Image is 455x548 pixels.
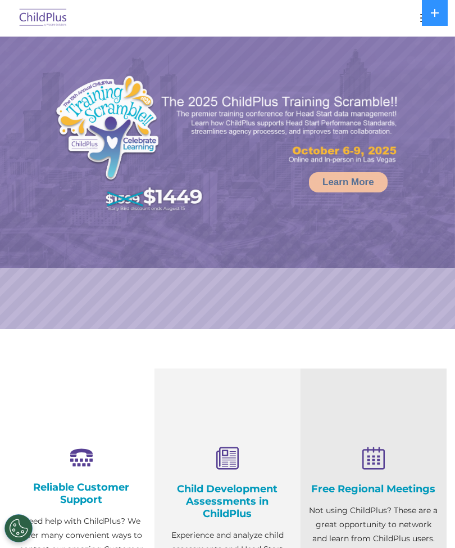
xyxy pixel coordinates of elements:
[17,481,146,506] h4: Reliable Customer Support
[309,483,438,495] h4: Free Regional Meetings
[163,483,292,520] h4: Child Development Assessments in ChildPlus
[4,514,33,542] button: Cookies Settings
[309,172,388,192] a: Learn More
[17,5,70,32] img: ChildPlus by Procare Solutions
